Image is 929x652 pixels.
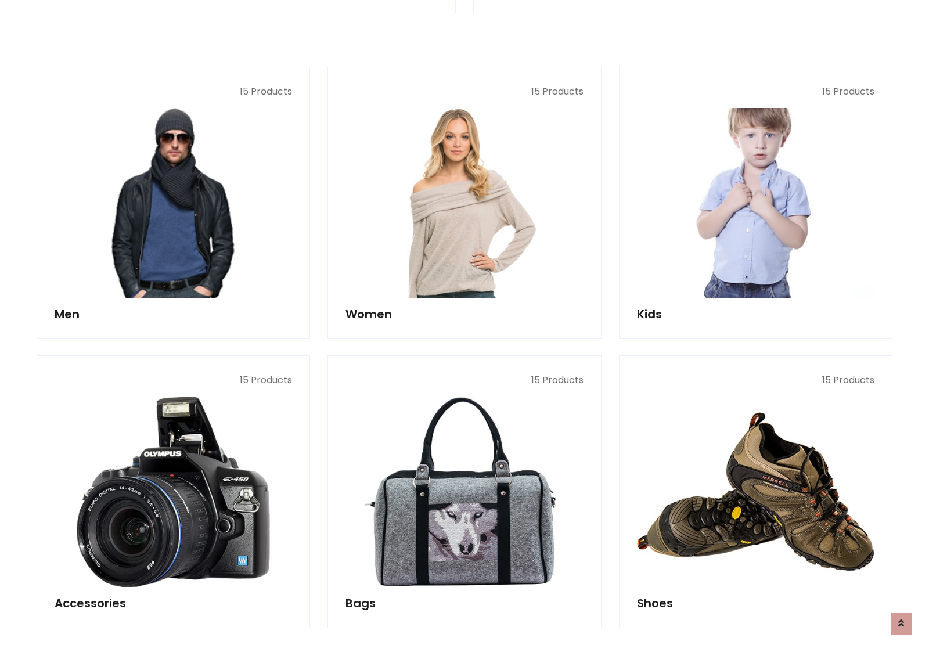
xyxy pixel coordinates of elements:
[55,307,292,321] h5: Men
[637,596,874,610] h5: Shoes
[345,596,583,610] h5: Bags
[55,373,292,387] p: 15 Products
[637,373,874,387] p: 15 Products
[345,85,583,99] p: 15 Products
[345,307,583,321] h5: Women
[637,307,874,321] h5: Kids
[55,596,292,610] h5: Accessories
[55,85,292,99] p: 15 Products
[345,373,583,387] p: 15 Products
[637,85,874,99] p: 15 Products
